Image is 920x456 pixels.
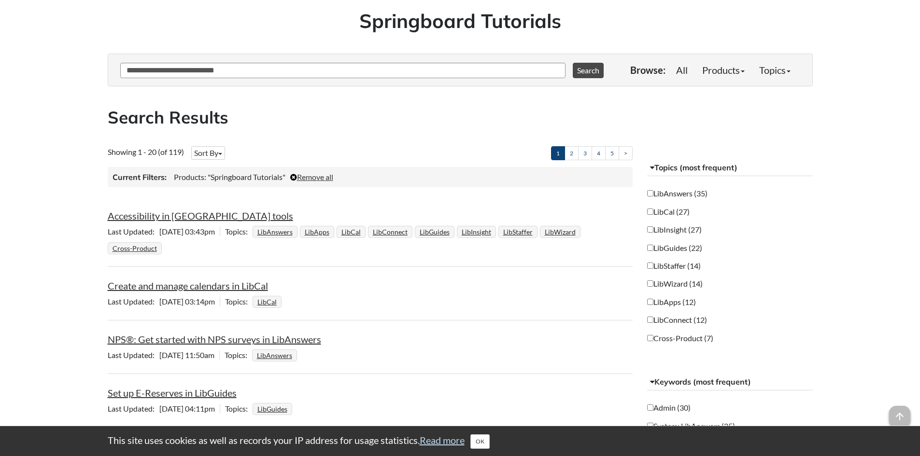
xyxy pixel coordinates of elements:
label: System: LibAnswers (25) [647,421,735,431]
span: Topics [225,297,253,306]
span: [DATE] 03:14pm [108,297,220,306]
button: Search [573,63,604,78]
span: "Springboard Tutorials" [208,172,285,181]
input: System: LibAnswers (25) [647,423,653,429]
a: arrow_upward [889,407,910,418]
ul: Topics [253,297,284,306]
a: 2 [565,146,579,160]
a: 4 [592,146,606,160]
input: LibStaffer (14) [647,263,653,269]
span: Products: [174,172,206,181]
a: LibInsight [460,225,493,239]
span: arrow_upward [889,406,910,427]
span: [DATE] 03:43pm [108,227,220,236]
input: Cross-Product (7) [647,335,653,341]
a: 1 [551,146,565,160]
ul: Topics [252,350,299,359]
label: LibAnswers (35) [647,188,708,199]
label: LibGuides (22) [647,243,702,253]
span: [DATE] 11:50am [108,350,219,359]
a: NPS®: Get started with NPS surveys in LibAnswers [108,333,321,345]
a: Products [695,60,752,80]
label: LibStaffer (14) [647,261,701,271]
a: Read more [420,434,465,446]
a: > [619,146,633,160]
h3: Current Filters [113,172,167,182]
a: 5 [605,146,619,160]
span: Last Updated [108,297,159,306]
span: Topics [225,404,253,413]
span: Topics [225,227,253,236]
div: This site uses cookies as well as records your IP address for usage statistics. [98,433,822,449]
label: LibCal (27) [647,207,690,217]
span: Last Updated [108,404,159,413]
button: Topics (most frequent) [647,159,813,177]
a: Set up E-Reserves in LibGuides [108,387,237,399]
input: LibAnswers (35) [647,190,653,196]
label: Admin (30) [647,402,691,413]
a: LibGuides [256,402,289,416]
label: LibApps (12) [647,297,696,307]
a: LibCal [340,225,362,239]
h1: Springboard Tutorials [115,7,806,34]
input: LibCal (27) [647,208,653,215]
ul: Topics [253,404,295,413]
a: LibWizard [543,225,577,239]
a: All [669,60,695,80]
span: Last Updated [108,350,159,359]
ul: Topics [108,227,583,252]
label: LibWizard (14) [647,278,703,289]
p: Browse: [630,63,665,77]
span: Topics [225,350,252,359]
a: Remove all [290,172,333,181]
label: LibConnect (12) [647,315,707,325]
a: Cross-Product [111,241,158,255]
button: Close [470,434,490,449]
ul: Pagination of search results [551,146,633,160]
a: Topics [752,60,798,80]
a: LibAnswers [256,225,294,239]
a: Accessibility in [GEOGRAPHIC_DATA] tools [108,210,293,221]
input: LibApps (12) [647,299,653,305]
input: LibConnect (12) [647,317,653,323]
label: Cross-Product (7) [647,333,713,344]
span: Last Updated [108,227,159,236]
span: [DATE] 04:11pm [108,404,220,413]
a: LibStaffer [502,225,534,239]
span: Showing 1 - 20 (of 119) [108,147,184,156]
a: LibGuides [418,225,451,239]
input: Admin (30) [647,404,653,411]
button: Keywords (most frequent) [647,373,813,391]
h2: Search Results [108,106,813,129]
a: LibApps [303,225,331,239]
label: LibInsight (27) [647,224,702,235]
a: LibCal [256,295,278,309]
a: Create and manage calendars in LibCal [108,280,268,291]
input: LibWizard (14) [647,280,653,287]
a: 3 [578,146,592,160]
button: Sort By [191,146,225,160]
input: LibGuides (22) [647,245,653,251]
input: LibInsight (27) [647,226,653,233]
a: LibAnswers [255,348,294,362]
a: LibConnect [371,225,409,239]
